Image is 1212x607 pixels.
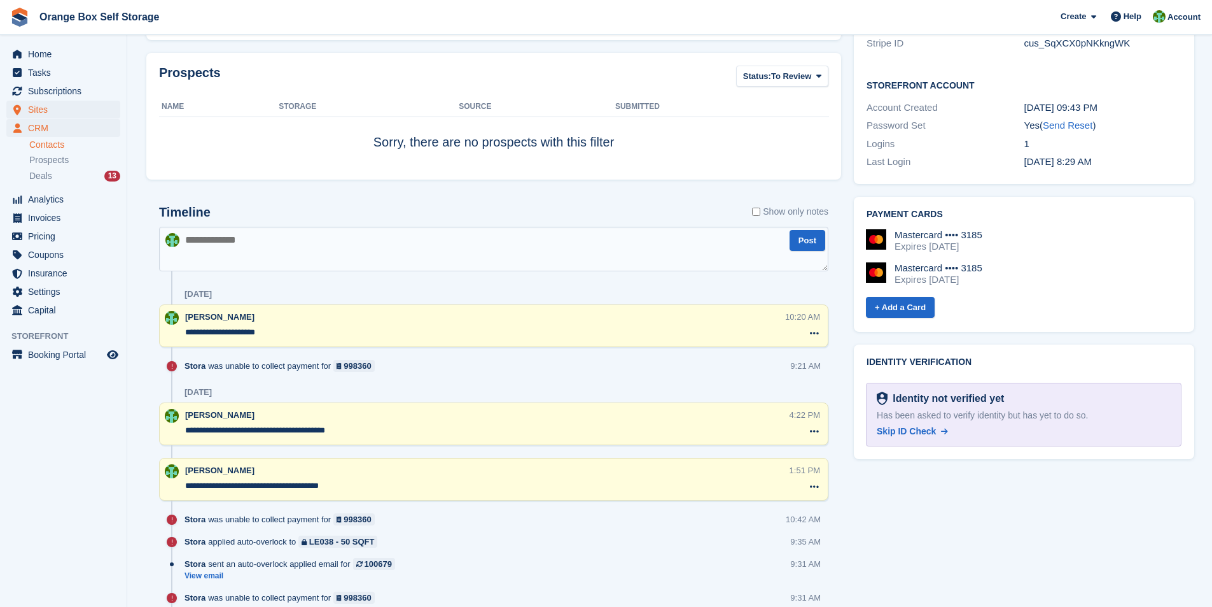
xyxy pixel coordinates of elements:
div: 998360 [344,513,371,525]
div: Mastercard •••• 3185 [895,229,982,241]
label: Show only notes [752,205,828,218]
span: Storefront [11,330,127,343]
a: menu [6,301,120,319]
span: Account [1167,11,1201,24]
div: 9:31 AM [790,558,821,570]
div: 9:31 AM [790,592,821,604]
a: menu [6,227,120,245]
div: was unable to collect payment for [185,592,381,604]
div: 998360 [344,592,371,604]
h2: Storefront Account [867,78,1181,91]
div: 1 [1024,137,1181,152]
span: Help [1124,10,1141,23]
th: Source [459,97,615,117]
div: [DATE] [185,387,212,397]
div: Mastercard •••• 3185 [895,262,982,274]
h2: Prospects [159,66,221,89]
a: menu [6,209,120,227]
a: menu [6,283,120,301]
a: menu [6,45,120,63]
h2: Timeline [159,205,211,220]
img: Binder Bhardwaj [165,464,179,478]
span: Stora [185,592,205,604]
a: Deals 13 [29,169,120,183]
span: ( ) [1040,120,1096,131]
span: Deals [29,170,52,182]
div: 9:21 AM [790,360,821,372]
div: Password Set [867,118,1024,133]
th: Name [159,97,279,117]
a: Contacts [29,139,120,151]
div: cus_SqXCX0pNKkngWK [1024,36,1181,51]
span: Invoices [28,209,104,227]
span: Booking Portal [28,346,104,364]
a: menu [6,190,120,208]
img: Identity Verification Ready [877,392,888,406]
div: 9:35 AM [790,536,821,548]
span: Sorry, there are no prospects with this filter [373,135,615,149]
div: 10:42 AM [786,513,821,525]
span: Stora [185,360,205,372]
div: 13 [104,171,120,182]
div: 1:51 PM [790,464,820,476]
div: [DATE] 09:43 PM [1024,101,1181,115]
span: Pricing [28,227,104,245]
th: Storage [279,97,459,117]
a: menu [6,119,120,137]
a: menu [6,64,120,82]
h2: Payment cards [867,210,1181,220]
a: LE038 - 50 SQFT [298,536,377,548]
img: Binder Bhardwaj [165,311,179,325]
span: Stora [185,558,205,570]
a: 998360 [333,513,375,525]
a: 998360 [333,592,375,604]
div: 998360 [344,360,371,372]
div: Logins [867,137,1024,152]
div: sent an auto-overlock applied email for [185,558,401,570]
img: Binder Bhardwaj [165,409,179,423]
button: Status: To Review [736,66,828,87]
img: Binder Bhardwaj [165,233,179,247]
div: was unable to collect payment for [185,360,381,372]
a: Prospects [29,154,120,167]
span: Insurance [28,264,104,282]
div: Yes [1024,118,1181,133]
span: [PERSON_NAME] [185,410,254,420]
a: menu [6,264,120,282]
a: menu [6,101,120,118]
input: Show only notes [752,205,760,218]
div: Account Created [867,101,1024,115]
a: Skip ID Check [877,425,948,438]
div: 4:22 PM [790,409,820,421]
span: Subscriptions [28,82,104,100]
th: Submitted [615,97,828,117]
span: [PERSON_NAME] [185,466,254,475]
span: Skip ID Check [877,426,936,436]
div: Stripe ID [867,36,1024,51]
img: Mastercard Logo [866,262,886,283]
span: Status: [743,70,771,83]
img: Mastercard Logo [866,229,886,250]
div: Expires [DATE] [895,274,982,285]
img: stora-icon-8386f47178a22dfd0bd8f6a31ec36ba5ce8667c1dd55bd0f319d3a0aa187defe.svg [10,8,29,27]
div: was unable to collect payment for [185,513,381,525]
a: 100679 [353,558,395,570]
a: 998360 [333,360,375,372]
span: To Review [771,70,811,83]
div: LE038 - 50 SQFT [309,536,375,548]
div: 100679 [365,558,392,570]
img: Binder Bhardwaj [1153,10,1166,23]
span: Sites [28,101,104,118]
span: Coupons [28,246,104,264]
a: Orange Box Self Storage [34,6,165,27]
a: View email [185,571,401,582]
span: Tasks [28,64,104,82]
span: Home [28,45,104,63]
span: Capital [28,301,104,319]
a: menu [6,82,120,100]
span: Create [1061,10,1086,23]
div: Has been asked to verify identity but has yet to do so. [877,409,1171,422]
button: Post [790,230,825,251]
a: menu [6,246,120,264]
span: [PERSON_NAME] [185,312,254,322]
